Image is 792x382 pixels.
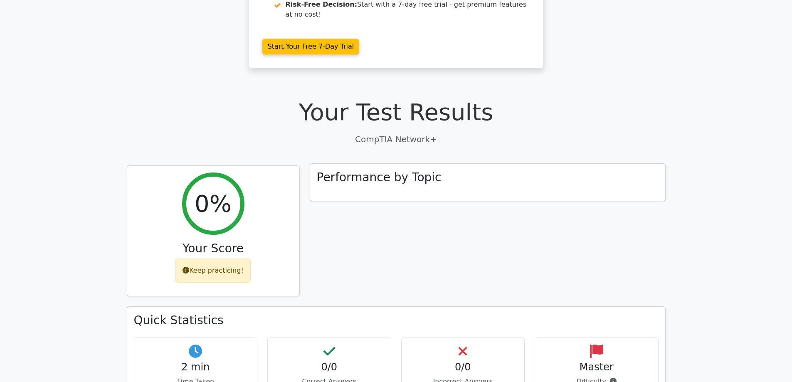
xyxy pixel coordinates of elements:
h3: Performance by Topic [317,170,442,185]
h4: 0/0 [408,361,518,373]
div: Keep practicing! [175,259,251,283]
h2: 0% [195,190,232,217]
h3: Your Score [134,242,293,256]
h4: 0/0 [274,361,384,373]
a: Start Your Free 7-Day Trial [262,39,360,54]
h3: Quick Statistics [134,313,659,328]
h4: 2 min [141,361,251,373]
h4: Master [542,361,651,373]
h1: Your Test Results [127,98,666,126]
p: CompTIA Network+ [127,133,666,145]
